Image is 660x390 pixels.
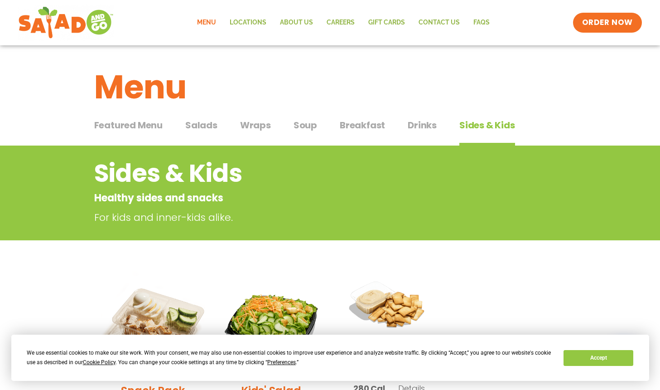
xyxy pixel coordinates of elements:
[94,115,566,146] div: Tabbed content
[219,271,323,376] img: Product photo for Kids’ Salad
[94,155,493,192] h2: Sides & Kids
[273,12,320,33] a: About Us
[190,12,496,33] nav: Menu
[412,12,467,33] a: Contact Us
[408,118,437,132] span: Drinks
[223,12,273,33] a: Locations
[185,118,217,132] span: Salads
[467,12,496,33] a: FAQs
[361,12,412,33] a: GIFT CARDS
[83,359,116,366] span: Cookie Policy
[459,118,515,132] span: Sides & Kids
[267,359,296,366] span: Preferences
[190,12,223,33] a: Menu
[27,348,553,367] div: We use essential cookies to make our site work. With your consent, we may also use non-essential ...
[573,13,642,33] a: ORDER NOW
[320,12,361,33] a: Careers
[11,335,649,381] div: Cookie Consent Prompt
[94,63,566,112] h1: Menu
[582,17,633,28] span: ORDER NOW
[564,350,633,366] button: Accept
[294,118,317,132] span: Soup
[340,118,385,132] span: Breakfast
[240,118,271,132] span: Wraps
[94,190,493,205] p: Healthy sides and snacks
[101,271,206,376] img: Product photo for Snack Pack
[337,271,442,341] img: Product photo for Hummus & Pita Chips
[94,210,497,225] p: For kids and inner-kids alike.
[18,5,114,41] img: new-SAG-logo-768×292
[94,118,163,132] span: Featured Menu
